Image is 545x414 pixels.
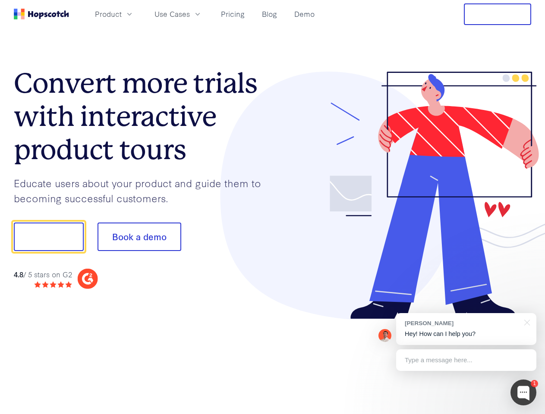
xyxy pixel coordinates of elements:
h1: Convert more trials with interactive product tours [14,67,273,166]
div: / 5 stars on G2 [14,269,72,280]
button: Show me! [14,223,84,251]
a: Demo [291,7,318,21]
div: Type a message here... [396,349,536,371]
p: Educate users about your product and guide them to becoming successful customers. [14,176,273,205]
div: [PERSON_NAME] [405,319,519,327]
p: Hey! How can I help you? [405,329,528,339]
button: Use Cases [149,7,207,21]
span: Product [95,9,122,19]
span: Use Cases [154,9,190,19]
button: Book a demo [98,223,181,251]
div: 1 [531,380,538,387]
a: Home [14,9,69,19]
a: Pricing [217,7,248,21]
button: Product [90,7,139,21]
button: Free Trial [464,3,531,25]
a: Blog [258,7,280,21]
img: Mark Spera [378,329,391,342]
strong: 4.8 [14,269,23,279]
